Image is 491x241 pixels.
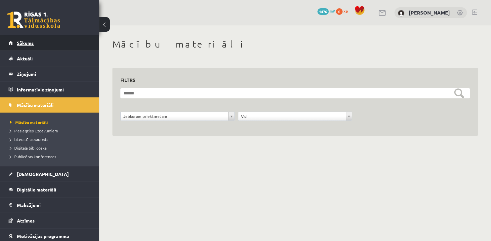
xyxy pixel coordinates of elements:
[7,12,60,28] a: Rīgas 1. Tālmācības vidusskola
[10,136,93,142] a: Literatūras saraksts
[17,55,33,61] span: Aktuāli
[398,10,404,17] img: Katrīna Kalnkaziņa
[10,128,93,134] a: Pieslēgties Uzdevumiem
[9,82,91,97] a: Informatīvie ziņojumi
[10,137,48,142] span: Literatūras saraksts
[120,76,462,85] h3: Filtrs
[9,166,91,182] a: [DEMOGRAPHIC_DATA]
[17,233,69,239] span: Motivācijas programma
[17,187,56,192] span: Digitālie materiāli
[344,8,348,14] span: xp
[123,112,226,120] span: Jebkuram priekšmetam
[336,8,343,15] span: 0
[9,51,91,66] a: Aktuāli
[17,197,91,213] legend: Maksājumi
[17,171,69,177] span: [DEMOGRAPHIC_DATA]
[409,9,450,16] a: [PERSON_NAME]
[330,8,335,14] span: mP
[10,154,93,159] a: Publicētas konferences
[10,120,48,125] span: Mācību materiāli
[317,8,335,14] a: 1476 mP
[10,128,58,133] span: Pieslēgties Uzdevumiem
[336,8,351,14] a: 0 xp
[17,66,91,82] legend: Ziņojumi
[9,66,91,82] a: Ziņojumi
[10,154,56,159] span: Publicētas konferences
[10,119,93,125] a: Mācību materiāli
[17,82,91,97] legend: Informatīvie ziņojumi
[10,145,93,151] a: Digitālā bibliotēka
[9,182,91,197] a: Digitālie materiāli
[238,112,352,120] a: Visi
[241,112,344,120] span: Visi
[17,40,34,46] span: Sākums
[9,197,91,213] a: Maksājumi
[10,145,47,151] span: Digitālā bibliotēka
[317,8,329,15] span: 1476
[17,102,54,108] span: Mācību materiāli
[112,39,478,50] h1: Mācību materiāli
[9,213,91,228] a: Atzīmes
[121,112,234,120] a: Jebkuram priekšmetam
[9,35,91,51] a: Sākums
[17,218,35,224] span: Atzīmes
[9,97,91,113] a: Mācību materiāli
